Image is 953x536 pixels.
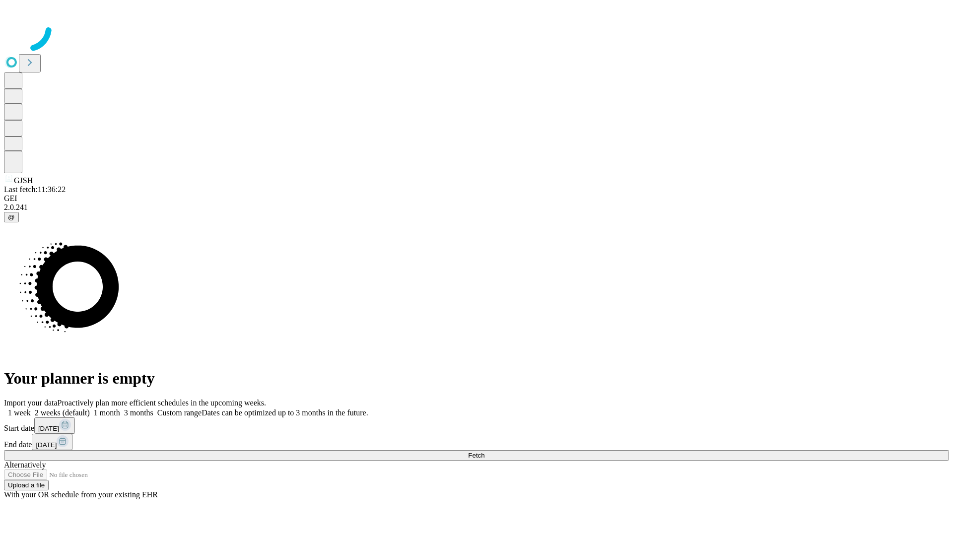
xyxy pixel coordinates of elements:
[8,408,31,417] span: 1 week
[32,434,72,450] button: [DATE]
[202,408,368,417] span: Dates can be optimized up to 3 months in the future.
[4,399,58,407] span: Import your data
[4,212,19,222] button: @
[4,369,949,388] h1: Your planner is empty
[8,213,15,221] span: @
[4,450,949,461] button: Fetch
[157,408,202,417] span: Custom range
[94,408,120,417] span: 1 month
[124,408,153,417] span: 3 months
[36,441,57,449] span: [DATE]
[38,425,59,432] span: [DATE]
[34,417,75,434] button: [DATE]
[4,480,49,490] button: Upload a file
[4,434,949,450] div: End date
[4,194,949,203] div: GEI
[14,176,33,185] span: GJSH
[4,490,158,499] span: With your OR schedule from your existing EHR
[4,417,949,434] div: Start date
[468,452,484,459] span: Fetch
[4,185,66,194] span: Last fetch: 11:36:22
[4,203,949,212] div: 2.0.241
[58,399,266,407] span: Proactively plan more efficient schedules in the upcoming weeks.
[35,408,90,417] span: 2 weeks (default)
[4,461,46,469] span: Alternatively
